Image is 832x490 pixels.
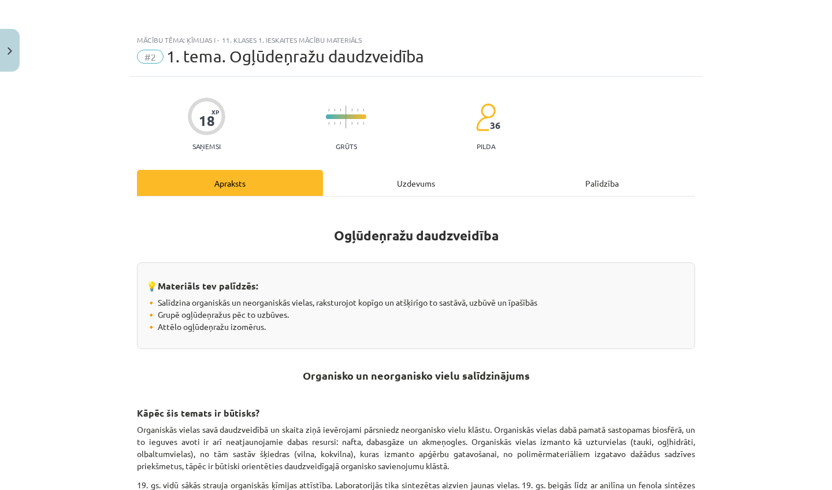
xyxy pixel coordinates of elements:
[336,142,357,150] p: Grūts
[158,280,258,292] strong: Materiāls tev palīdzēs:
[363,109,364,112] img: icon-short-line-57e1e144782c952c97e751825c79c345078a6d821885a25fce030b3d8c18986b.svg
[340,109,341,112] img: icon-short-line-57e1e144782c952c97e751825c79c345078a6d821885a25fce030b3d8c18986b.svg
[357,122,358,125] img: icon-short-line-57e1e144782c952c97e751825c79c345078a6d821885a25fce030b3d8c18986b.svg
[363,122,364,125] img: icon-short-line-57e1e144782c952c97e751825c79c345078a6d821885a25fce030b3d8c18986b.svg
[334,227,499,244] strong: Ogļūdeņražu daudzveidība
[328,109,329,112] img: icon-short-line-57e1e144782c952c97e751825c79c345078a6d821885a25fce030b3d8c18986b.svg
[323,170,509,196] div: Uzdevums
[137,424,695,472] p: Organiskās vielas savā daudzveidībā un skaita ziņā ievērojami pārsniedz neorganisko vielu klāstu....
[357,109,358,112] img: icon-short-line-57e1e144782c952c97e751825c79c345078a6d821885a25fce030b3d8c18986b.svg
[476,103,496,132] img: students-c634bb4e5e11cddfef0936a35e636f08e4e9abd3cc4e673bd6f9a4125e45ecb1.svg
[8,47,12,55] img: icon-close-lesson-0947bae3869378f0d4975bcd49f059093ad1ed9edebbc8119c70593378902aed.svg
[334,109,335,112] img: icon-short-line-57e1e144782c952c97e751825c79c345078a6d821885a25fce030b3d8c18986b.svg
[146,296,686,333] p: 🔸 Salīdzina organiskās un neorganiskās vielas, raksturojot kopīgo un atšķirīgo to sastāvā, uzbūvē...
[211,109,219,115] span: XP
[188,142,225,150] p: Saņemsi
[340,122,341,125] img: icon-short-line-57e1e144782c952c97e751825c79c345078a6d821885a25fce030b3d8c18986b.svg
[199,113,215,129] div: 18
[346,106,347,128] img: icon-long-line-d9ea69661e0d244f92f715978eff75569469978d946b2353a9bb055b3ed8787d.svg
[137,50,164,64] span: #2
[166,47,424,66] span: 1. tema. Ogļūdeņražu daudzveidība
[334,122,335,125] img: icon-short-line-57e1e144782c952c97e751825c79c345078a6d821885a25fce030b3d8c18986b.svg
[351,122,352,125] img: icon-short-line-57e1e144782c952c97e751825c79c345078a6d821885a25fce030b3d8c18986b.svg
[328,122,329,125] img: icon-short-line-57e1e144782c952c97e751825c79c345078a6d821885a25fce030b3d8c18986b.svg
[137,407,259,419] strong: Kāpēc šis temats ir būtisks?
[137,170,323,196] div: Apraksts
[146,272,686,293] h3: 💡
[509,170,695,196] div: Palīdzība
[351,109,352,112] img: icon-short-line-57e1e144782c952c97e751825c79c345078a6d821885a25fce030b3d8c18986b.svg
[477,142,495,150] p: pilda
[490,120,500,131] span: 36
[303,369,530,382] strong: Organisko un neorganisko vielu salīdzinājums
[137,36,695,44] div: Mācību tēma: Ķīmijas i - 11. klases 1. ieskaites mācību materiāls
